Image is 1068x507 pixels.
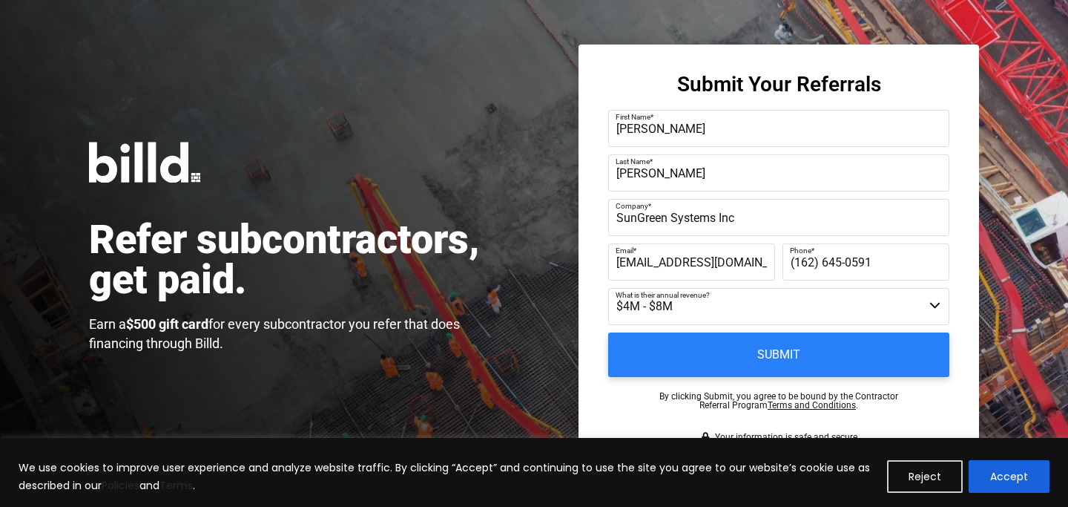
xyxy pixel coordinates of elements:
[768,400,856,410] a: Terms and Conditions
[616,202,648,210] span: Company
[608,333,949,377] input: Submit
[711,432,857,442] span: Your information is safe and secure
[159,478,193,493] a: Terms
[969,460,1049,493] button: Accept
[102,478,139,493] a: Policies
[790,246,811,255] span: Phone
[677,74,881,95] h3: Submit Your Referrals
[126,316,208,332] strong: $500 gift card
[89,315,489,353] p: Earn a for every subcontractor you refer that does financing through Billd.
[89,220,489,300] h1: Refer subcontractors, get paid.
[887,460,963,493] button: Reject
[616,246,633,255] span: Email
[616,113,650,121] span: First Name
[616,157,650,166] span: Last Name
[659,392,898,410] p: By clicking Submit, you agree to be bound by the Contractor Referral Program .
[19,459,876,494] p: We use cookies to improve user experience and analyze website traffic. By clicking “Accept” and c...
